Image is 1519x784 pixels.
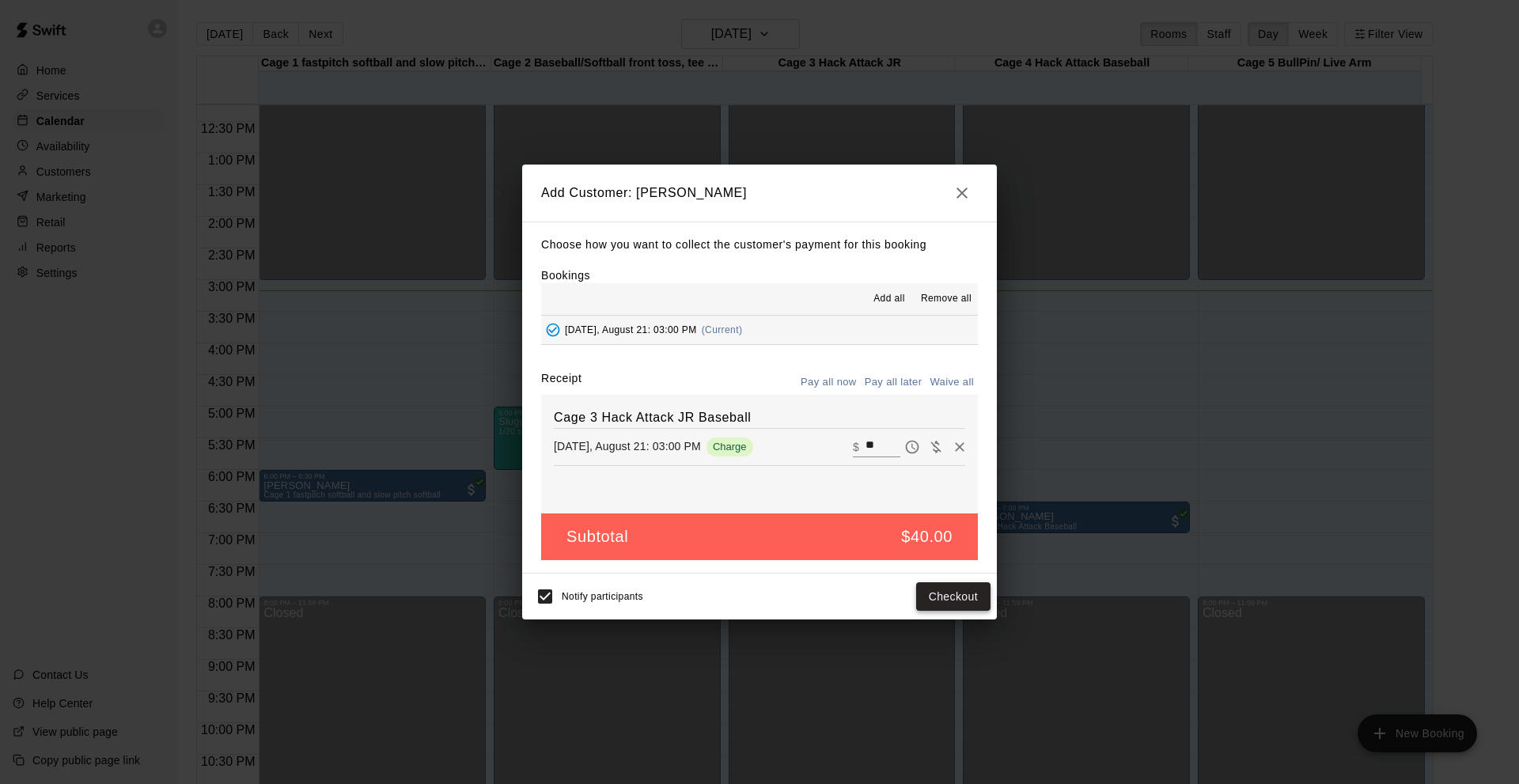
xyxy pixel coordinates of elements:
button: Added - Collect Payment [541,318,565,342]
label: Receipt [541,370,581,395]
p: $ [853,439,859,455]
button: Pay all now [797,370,861,395]
h6: Cage 3 Hack Attack JR Baseball [554,407,965,428]
button: Pay all later [861,370,926,395]
h2: Add Customer: [PERSON_NAME] [522,165,997,222]
button: Checkout [916,582,991,612]
h5: Subtotal [566,526,628,547]
span: Charge [706,441,753,453]
p: [DATE], August 21: 03:00 PM [554,438,701,454]
button: Remove all [915,286,978,312]
h5: $40.00 [901,526,953,547]
span: (Current) [702,324,743,335]
span: [DATE], August 21: 03:00 PM [565,324,697,335]
p: Choose how you want to collect the customer's payment for this booking [541,235,978,255]
span: Waive payment [924,439,948,453]
label: Bookings [541,269,590,282]
button: Remove [948,435,972,459]
button: Added - Collect Payment[DATE], August 21: 03:00 PM(Current) [541,316,978,345]
span: Add all [873,291,905,307]
span: Pay later [900,439,924,453]
button: Add all [864,286,915,312]
button: Waive all [926,370,978,395]
span: Remove all [921,291,972,307]
span: Notify participants [562,591,643,602]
